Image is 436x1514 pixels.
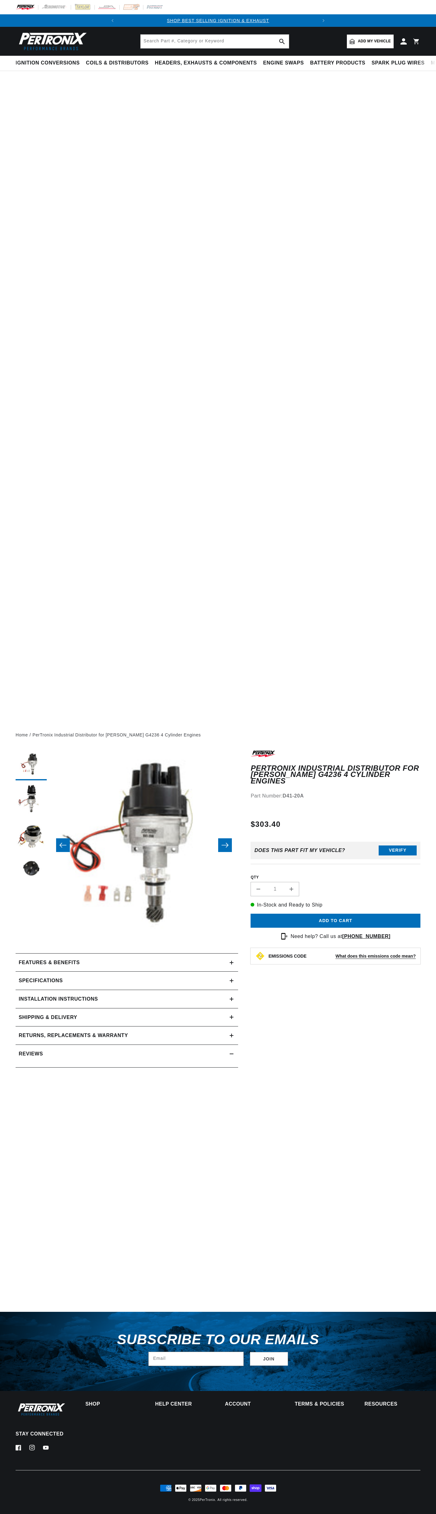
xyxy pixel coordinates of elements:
[317,14,330,27] button: Translation missing: en.sections.announcements.next_announcement
[347,35,394,48] a: Add my vehicle
[268,953,416,959] button: EMISSIONS CODEWhat does this emissions code mean?
[268,954,306,959] strong: EMISSIONS CODE
[379,845,417,855] button: Verify
[371,60,424,66] span: Spark Plug Wires
[19,1013,77,1021] h2: Shipping & Delivery
[255,951,265,961] img: Emissions code
[152,56,260,70] summary: Headers, Exhausts & Components
[16,731,420,738] nav: breadcrumbs
[19,1050,43,1058] h2: Reviews
[16,1008,238,1026] summary: Shipping & Delivery
[251,765,420,784] h1: PerTronix Industrial Distributor for [PERSON_NAME] G4236 4 Cylinder Engines
[307,56,368,70] summary: Battery Products
[188,1498,216,1502] small: © 2025 .
[200,1498,215,1502] a: PerTronix
[260,56,307,70] summary: Engine Swaps
[117,1334,319,1345] h3: Subscribe to our emails
[16,731,28,738] a: Home
[16,1431,65,1437] p: Stay Connected
[19,1031,128,1040] h2: Returns, Replacements & Warranty
[335,954,416,959] strong: What does this emissions code mean?
[16,31,87,52] img: Pertronix
[16,1045,238,1063] summary: Reviews
[56,838,70,852] button: Slide left
[251,792,420,800] div: Part Number:
[16,1026,238,1045] summary: Returns, Replacements & Warranty
[368,56,428,70] summary: Spark Plug Wires
[218,838,232,852] button: Slide right
[19,995,98,1003] h2: Installation instructions
[16,749,47,780] button: Load image 1 in gallery view
[141,35,289,48] input: Search Part #, Category or Keyword
[16,972,238,990] summary: Specifications
[295,1402,351,1406] summary: Terms & policies
[251,914,420,928] button: Add to cart
[275,35,289,48] button: Search Part #, Category or Keyword
[16,749,238,940] media-gallery: Gallery Viewer
[16,852,47,883] button: Load image 4 in gallery view
[225,1402,281,1406] summary: Account
[310,60,365,66] span: Battery Products
[263,60,304,66] span: Engine Swaps
[16,56,83,70] summary: Ignition Conversions
[155,1402,211,1406] summary: Help Center
[342,934,390,939] a: [PHONE_NUMBER]
[32,731,201,738] a: PerTronix Industrial Distributor for [PERSON_NAME] G4236 4 Cylinder Engines
[16,818,47,849] button: Load image 3 in gallery view
[19,977,63,985] h2: Specifications
[254,848,345,853] div: Does This part fit My vehicle?
[16,783,47,815] button: Load image 2 in gallery view
[251,819,280,830] span: $303.40
[83,56,152,70] summary: Coils & Distributors
[290,932,390,940] p: Need help? Call us at
[218,1498,248,1502] small: All rights reserved.
[358,38,391,44] span: Add my vehicle
[155,60,257,66] span: Headers, Exhausts & Components
[16,954,238,972] summary: Features & Benefits
[365,1402,420,1406] summary: Resources
[119,17,317,24] div: Announcement
[16,990,238,1008] summary: Installation instructions
[167,18,269,23] a: SHOP BEST SELLING IGNITION & EXHAUST
[16,60,80,66] span: Ignition Conversions
[250,1352,288,1366] button: Subscribe
[149,1352,243,1366] input: Email
[283,793,304,798] strong: D41-20A
[251,901,420,909] p: In-Stock and Ready to Ship
[85,1402,141,1406] summary: Shop
[86,60,149,66] span: Coils & Distributors
[119,17,317,24] div: 1 of 2
[251,875,420,880] label: QTY
[16,1402,65,1417] img: Pertronix
[19,959,80,967] h2: Features & Benefits
[106,14,119,27] button: Translation missing: en.sections.announcements.previous_announcement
